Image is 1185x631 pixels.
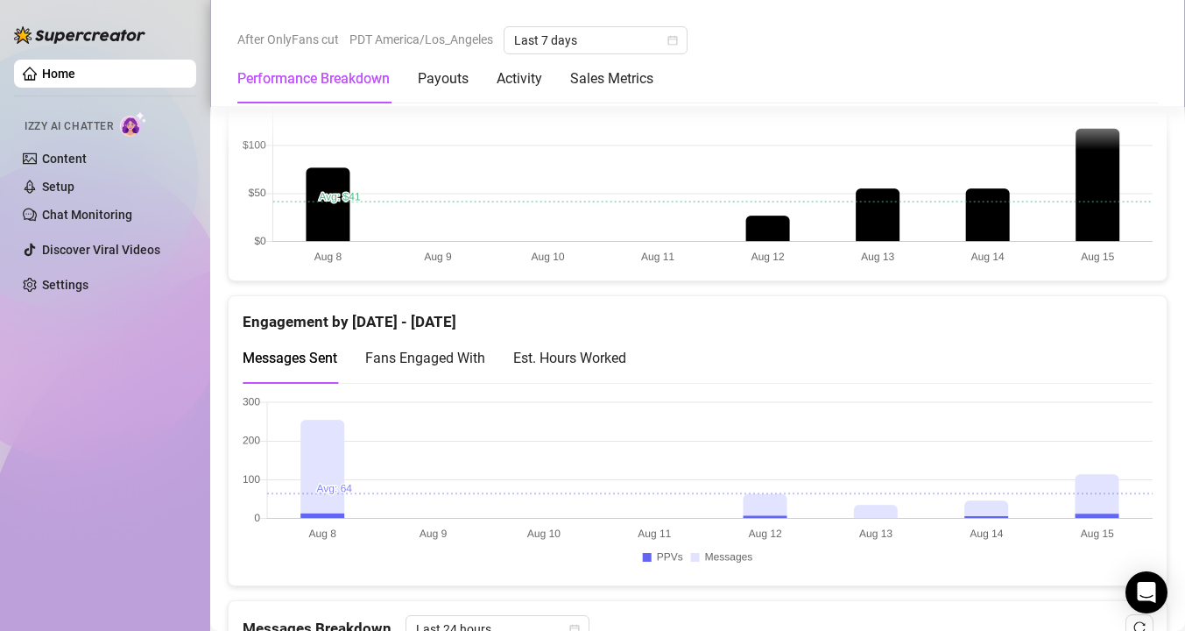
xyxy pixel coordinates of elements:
div: Performance Breakdown [237,68,390,89]
a: Settings [42,278,88,292]
span: Fans Engaged With [365,350,485,366]
div: Open Intercom Messenger [1125,571,1167,613]
a: Setup [42,180,74,194]
a: Home [42,67,75,81]
img: logo-BBDzfeDw.svg [14,26,145,44]
span: calendar [667,35,678,46]
span: Izzy AI Chatter [25,118,113,135]
a: Content [42,152,87,166]
div: Activity [497,68,542,89]
span: Messages Sent [243,350,337,366]
span: After OnlyFans cut [237,26,339,53]
a: Chat Monitoring [42,208,132,222]
a: Discover Viral Videos [42,243,160,257]
div: Payouts [418,68,469,89]
img: AI Chatter [120,111,147,137]
span: Last 7 days [514,27,677,53]
div: Sales Metrics [570,68,653,89]
div: Est. Hours Worked [513,347,626,369]
span: PDT America/Los_Angeles [349,26,493,53]
div: Engagement by [DATE] - [DATE] [243,296,1153,334]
